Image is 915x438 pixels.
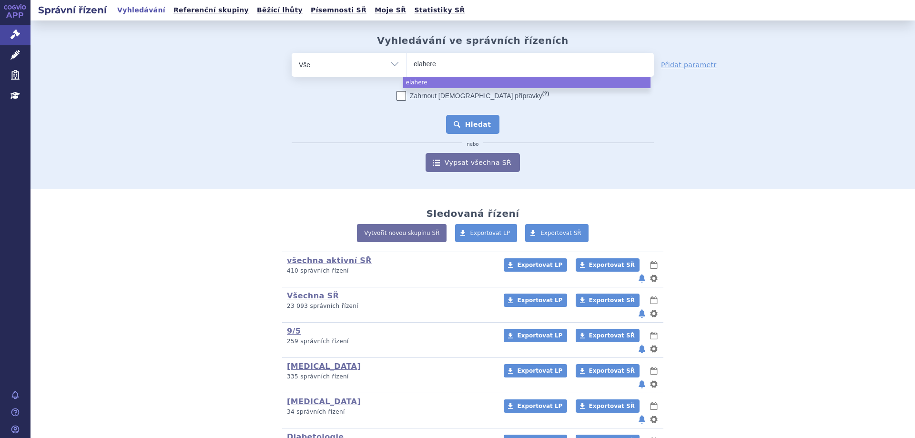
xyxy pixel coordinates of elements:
[504,399,567,413] a: Exportovat LP
[372,4,409,17] a: Moje SŘ
[517,403,562,409] span: Exportovat LP
[403,77,651,88] li: elahere
[287,408,491,416] p: 34 správních řízení
[576,294,640,307] a: Exportovat SŘ
[504,258,567,272] a: Exportovat LP
[287,373,491,381] p: 335 správních řízení
[455,224,518,242] a: Exportovat LP
[287,256,372,265] a: všechna aktivní SŘ
[540,230,581,236] span: Exportovat SŘ
[517,332,562,339] span: Exportovat LP
[411,4,468,17] a: Statistiky SŘ
[171,4,252,17] a: Referenční skupiny
[649,295,659,306] button: lhůty
[517,367,562,374] span: Exportovat LP
[462,142,484,147] i: nebo
[589,332,635,339] span: Exportovat SŘ
[504,329,567,342] a: Exportovat LP
[649,273,659,284] button: nastavení
[649,414,659,425] button: nastavení
[287,302,491,310] p: 23 093 správních řízení
[649,365,659,377] button: lhůty
[287,337,491,346] p: 259 správních řízení
[637,273,647,284] button: notifikace
[649,308,659,319] button: nastavení
[637,414,647,425] button: notifikace
[649,400,659,412] button: lhůty
[254,4,305,17] a: Běžící lhůty
[661,60,717,70] a: Přidat parametr
[377,35,569,46] h2: Vyhledávání ve správních řízeních
[504,364,567,377] a: Exportovat LP
[308,4,369,17] a: Písemnosti SŘ
[504,294,567,307] a: Exportovat LP
[637,308,647,319] button: notifikace
[287,267,491,275] p: 410 správních řízení
[576,364,640,377] a: Exportovat SŘ
[576,329,640,342] a: Exportovat SŘ
[649,343,659,355] button: nastavení
[576,258,640,272] a: Exportovat SŘ
[542,91,549,97] abbr: (?)
[576,399,640,413] a: Exportovat SŘ
[525,224,589,242] a: Exportovat SŘ
[426,208,519,219] h2: Sledovaná řízení
[114,4,168,17] a: Vyhledávání
[30,3,114,17] h2: Správní řízení
[589,297,635,304] span: Exportovat SŘ
[589,403,635,409] span: Exportovat SŘ
[589,367,635,374] span: Exportovat SŘ
[446,115,500,134] button: Hledat
[649,259,659,271] button: lhůty
[396,91,549,101] label: Zahrnout [DEMOGRAPHIC_DATA] přípravky
[517,262,562,268] span: Exportovat LP
[517,297,562,304] span: Exportovat LP
[649,330,659,341] button: lhůty
[589,262,635,268] span: Exportovat SŘ
[357,224,447,242] a: Vytvořit novou skupinu SŘ
[470,230,510,236] span: Exportovat LP
[637,378,647,390] button: notifikace
[637,343,647,355] button: notifikace
[426,153,520,172] a: Vypsat všechna SŘ
[287,291,339,300] a: Všechna SŘ
[287,397,361,406] a: [MEDICAL_DATA]
[287,362,361,371] a: [MEDICAL_DATA]
[287,326,301,336] a: 9/5
[649,378,659,390] button: nastavení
